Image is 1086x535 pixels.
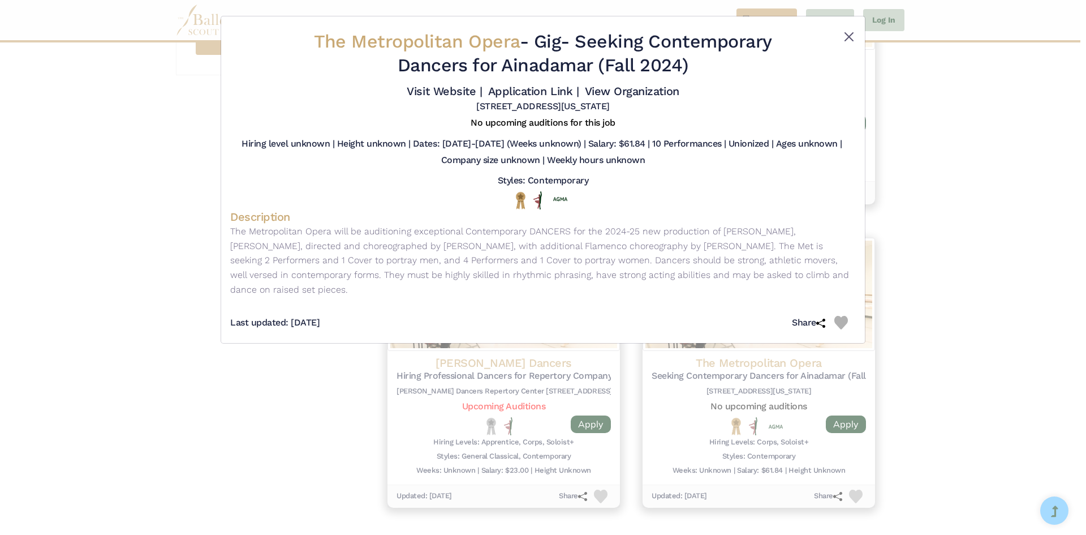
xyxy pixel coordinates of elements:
h5: Ages unknown | [776,138,842,150]
span: Gig [534,31,561,52]
p: The Metropolitan Opera will be auditioning exceptional Contemporary DANCERS for the 2024-25 new p... [230,224,856,297]
h5: No upcoming auditions for this job [471,117,615,129]
h5: Hiring level unknown | [242,138,334,150]
h5: Share [792,317,834,329]
h5: Dates: [DATE]-[DATE] (Weeks unknown) | [413,138,586,150]
a: Application Link | [488,84,579,98]
h5: Unionized | [729,138,774,150]
h5: Height unknown | [337,138,411,150]
span: The Metropolitan Opera [314,31,519,52]
img: Union [553,196,567,202]
a: View Organization [585,84,679,98]
h5: Weekly hours unknown [547,155,645,166]
h2: - - Seeking Contemporary Dancers for Ainadamar (Fall 2024) [282,30,804,77]
h5: Company size unknown | [441,155,545,166]
h5: Salary: $61.84 | [588,138,650,150]
h5: Last updated: [DATE] [230,317,320,329]
h5: 10 Performances | [652,138,726,150]
img: National [514,191,528,209]
img: Heart [834,316,848,329]
a: Visit Website | [407,84,482,98]
h4: Description [230,209,856,224]
button: Close [842,30,856,44]
img: All [533,191,542,209]
h5: [STREET_ADDRESS][US_STATE] [476,101,610,113]
h5: Styles: Contemporary [498,175,588,187]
